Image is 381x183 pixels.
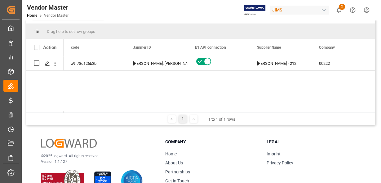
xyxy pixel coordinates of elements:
p: © 2025 Logward. All rights reserved. [41,153,150,159]
span: Drag here to set row groups [47,29,95,34]
a: About Us [165,160,183,165]
a: Home [165,151,177,156]
div: Vendor Master [27,3,69,12]
div: a9f78c126b3b [64,56,126,70]
div: [PERSON_NAME]. [PERSON_NAME] [133,56,180,71]
span: Company [319,45,335,50]
img: Exertis%20JAM%20-%20Email%20Logo.jpg_1722504956.jpg [244,5,265,16]
span: code [71,45,79,50]
a: Partnerships [165,169,190,174]
button: Help Center [346,3,360,17]
a: Privacy Policy [267,160,293,165]
div: 00222 [312,56,374,70]
a: Imprint [267,151,281,156]
span: Jammer ID [133,45,151,50]
p: Version 1.1.127 [41,159,150,164]
button: show 2 new notifications [332,3,346,17]
div: 1 [179,115,187,123]
h3: Company [165,139,259,145]
a: Home [27,13,37,18]
div: JIMS [270,6,329,15]
span: E1 API connection [195,45,226,50]
span: 2 [339,4,345,10]
img: Logward Logo [41,139,97,148]
div: 1 to 1 of 1 rows [208,116,235,123]
h3: Legal [267,139,361,145]
div: Press SPACE to select this row. [26,56,64,71]
button: JIMS [270,4,332,16]
span: Supplier Name [257,45,281,50]
div: Action [43,45,56,50]
div: [PERSON_NAME] - 212 [250,56,312,70]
